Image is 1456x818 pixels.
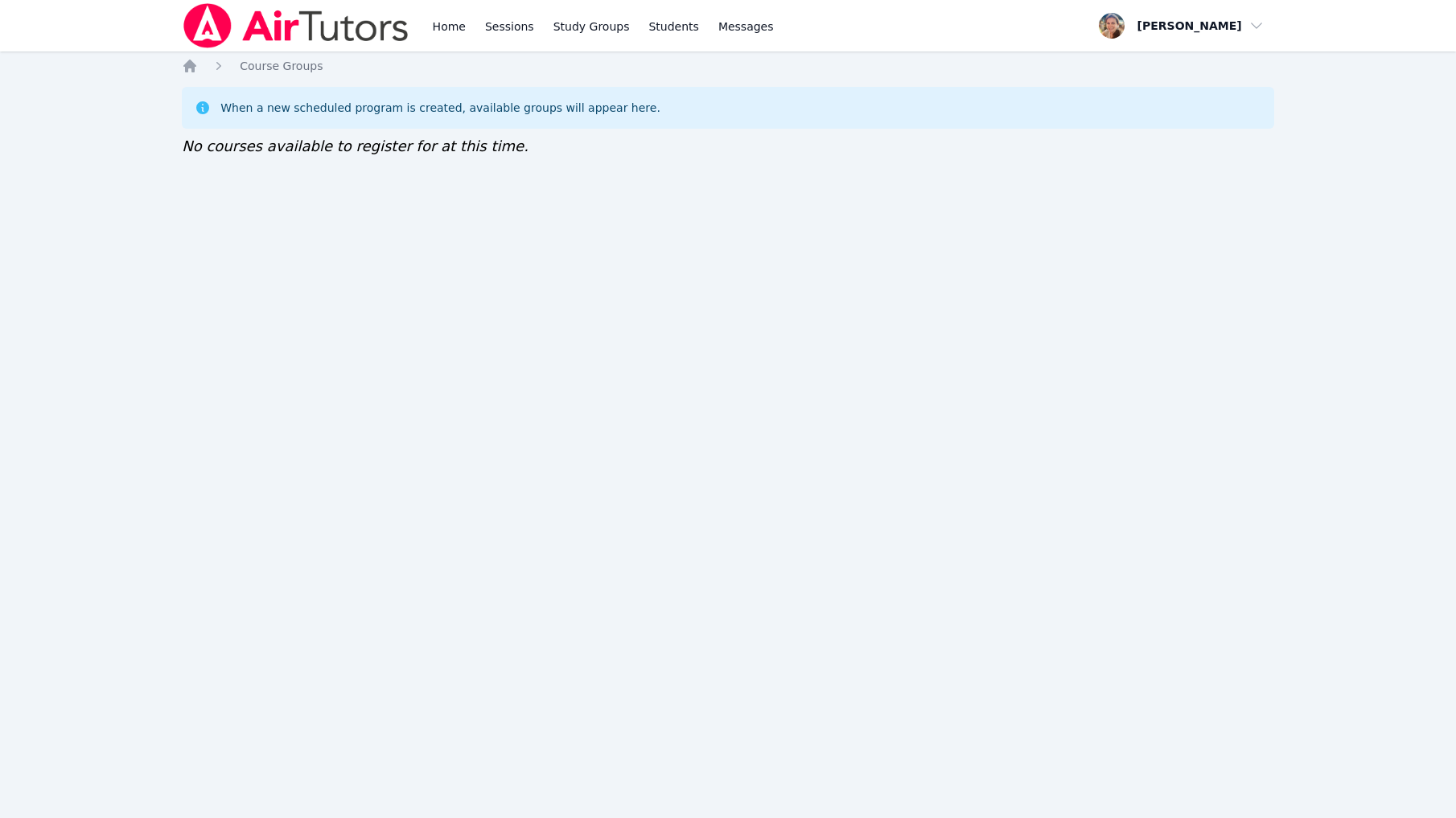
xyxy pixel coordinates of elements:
[182,138,529,154] span: No courses available to register for at this time.
[240,58,323,74] a: Course Groups
[182,58,1274,74] nav: Breadcrumb
[718,18,774,35] span: Messages
[240,60,323,72] span: Course Groups
[182,3,409,48] img: Air Tutors
[220,100,660,116] div: When a new scheduled program is created, available groups will appear here.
